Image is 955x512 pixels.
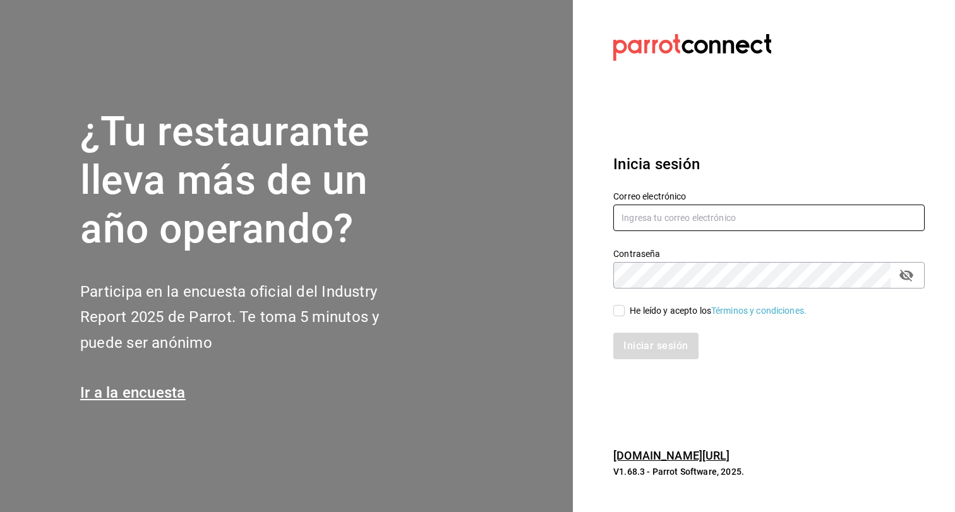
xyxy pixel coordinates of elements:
[613,192,925,201] label: Correo electrónico
[613,249,925,258] label: Contraseña
[711,306,807,316] a: Términos y condiciones.
[630,304,807,318] div: He leído y acepto los
[613,153,925,176] h3: Inicia sesión
[80,108,421,253] h1: ¿Tu restaurante lleva más de un año operando?
[80,279,421,356] h2: Participa en la encuesta oficial del Industry Report 2025 de Parrot. Te toma 5 minutos y puede se...
[896,265,917,286] button: passwordField
[613,449,730,462] a: [DOMAIN_NAME][URL]
[613,205,925,231] input: Ingresa tu correo electrónico
[613,465,925,478] p: V1.68.3 - Parrot Software, 2025.
[80,384,186,402] a: Ir a la encuesta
